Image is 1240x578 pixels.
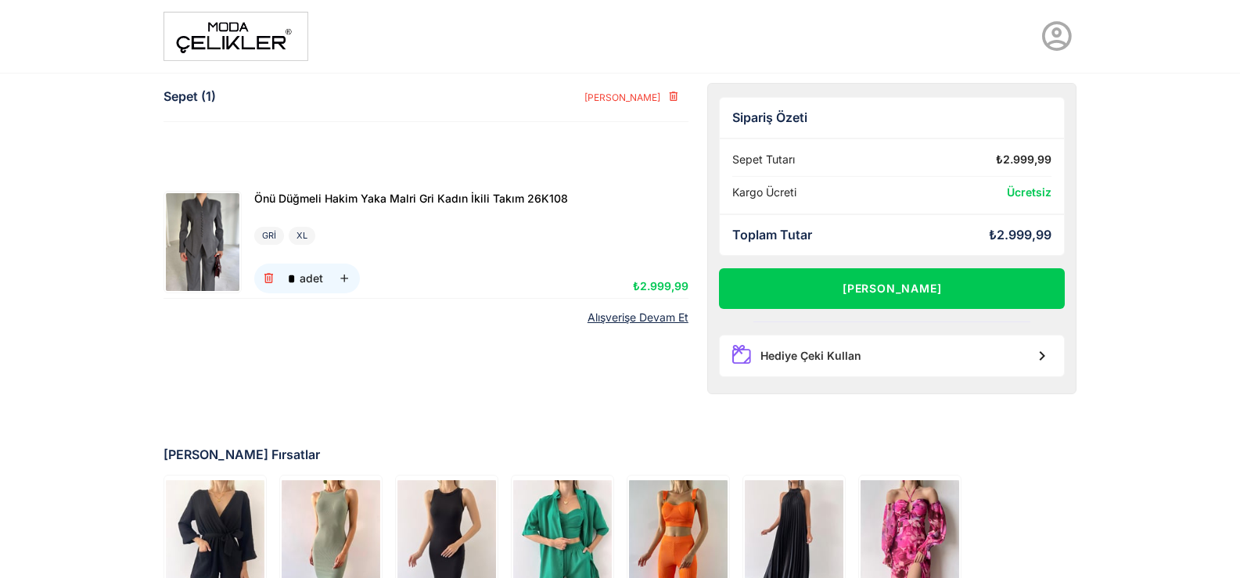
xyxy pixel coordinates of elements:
div: ₺2.999,99 [989,228,1051,242]
input: adet [284,264,300,293]
span: [PERSON_NAME] [584,92,660,103]
div: Toplam Tutar [732,228,812,242]
button: [PERSON_NAME] [719,268,1066,309]
a: Önü Düğmeli Hakim Yaka Malri Gri Kadın İkili Takım 26K108 [254,191,568,208]
div: Hediye Çeki Kullan [760,350,861,363]
div: adet [300,273,323,284]
div: ₺2.999,99 [996,153,1051,167]
span: ₺2.999,99 [633,279,688,293]
button: [PERSON_NAME] [571,83,688,111]
div: XL [289,227,315,245]
span: Önü Düğmeli Hakim Yaka Malri Gri Kadın İkili Takım 26K108 [254,192,568,205]
div: Kargo Ücreti [732,186,796,199]
div: Sepet (1) [164,89,216,104]
span: Ücretsiz [1007,185,1051,199]
a: Alışverişe Devam Et [588,311,688,325]
div: GRİ [254,227,284,245]
div: [PERSON_NAME] Fırsatlar [164,447,1077,462]
div: Sepet Tutarı [732,153,795,167]
img: Önü Düğmeli Hakim Yaka Malri Gri Kadın İkili Takım 26K108 [166,193,239,291]
img: moda%20-1.png [164,12,308,61]
div: Sipariş Özeti [732,110,1052,125]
